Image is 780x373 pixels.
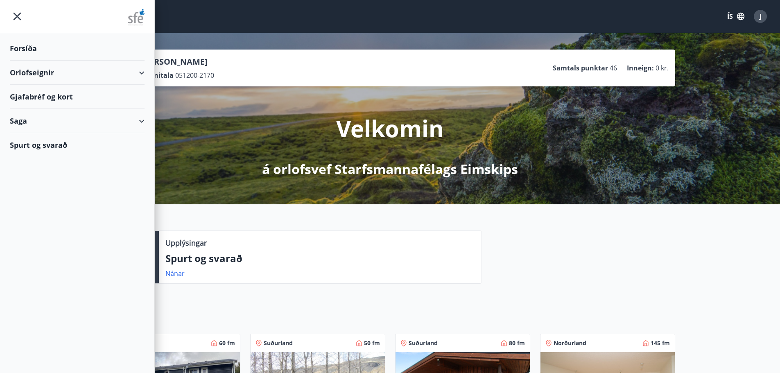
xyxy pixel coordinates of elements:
span: 145 fm [651,339,670,347]
div: Saga [10,109,145,133]
button: ÍS [723,9,749,24]
span: 50 fm [364,339,380,347]
button: J [751,7,770,26]
div: Spurt og svarað [10,133,145,157]
a: Nánar [165,269,185,278]
button: menu [10,9,25,24]
div: Orlofseignir [10,61,145,85]
span: 46 [610,63,617,72]
div: Forsíða [10,36,145,61]
p: Upplýsingar [165,237,207,248]
p: Kennitala [141,71,174,80]
p: [PERSON_NAME] [141,56,214,68]
span: Suðurland [264,339,293,347]
span: Norðurland [554,339,586,347]
p: Velkomin [336,113,444,144]
span: 0 kr. [656,63,669,72]
span: 051200-2170 [175,71,214,80]
div: Gjafabréf og kort [10,85,145,109]
p: Samtals punktar [553,63,608,72]
span: 80 fm [509,339,525,347]
span: 60 fm [219,339,235,347]
span: Suðurland [409,339,438,347]
span: J [760,12,762,21]
img: union_logo [128,9,145,25]
p: Spurt og svarað [165,251,475,265]
p: á orlofsvef Starfsmannafélags Eimskips [262,160,518,178]
p: Inneign : [627,63,654,72]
